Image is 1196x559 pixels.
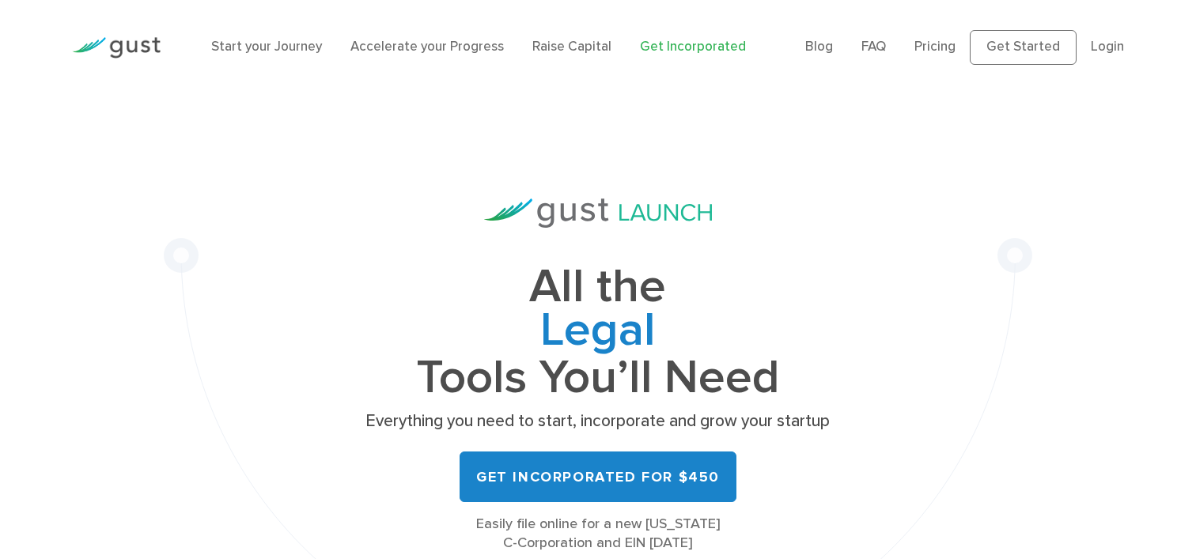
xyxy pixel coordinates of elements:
a: Accelerate your Progress [350,39,504,55]
span: Legal [361,309,835,357]
a: Get Incorporated [640,39,746,55]
a: Blog [805,39,833,55]
img: Gust Logo [72,37,161,59]
a: FAQ [861,39,886,55]
p: Everything you need to start, incorporate and grow your startup [361,410,835,432]
img: Gust Launch Logo [484,198,712,228]
h1: All the Tools You’ll Need [361,266,835,399]
a: Raise Capital [532,39,611,55]
div: Easily file online for a new [US_STATE] C-Corporation and EIN [DATE] [361,515,835,553]
a: Get Started [970,30,1077,65]
a: Login [1091,39,1124,55]
a: Get Incorporated for $450 [460,451,736,502]
a: Pricing [914,39,956,55]
a: Start your Journey [211,39,322,55]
